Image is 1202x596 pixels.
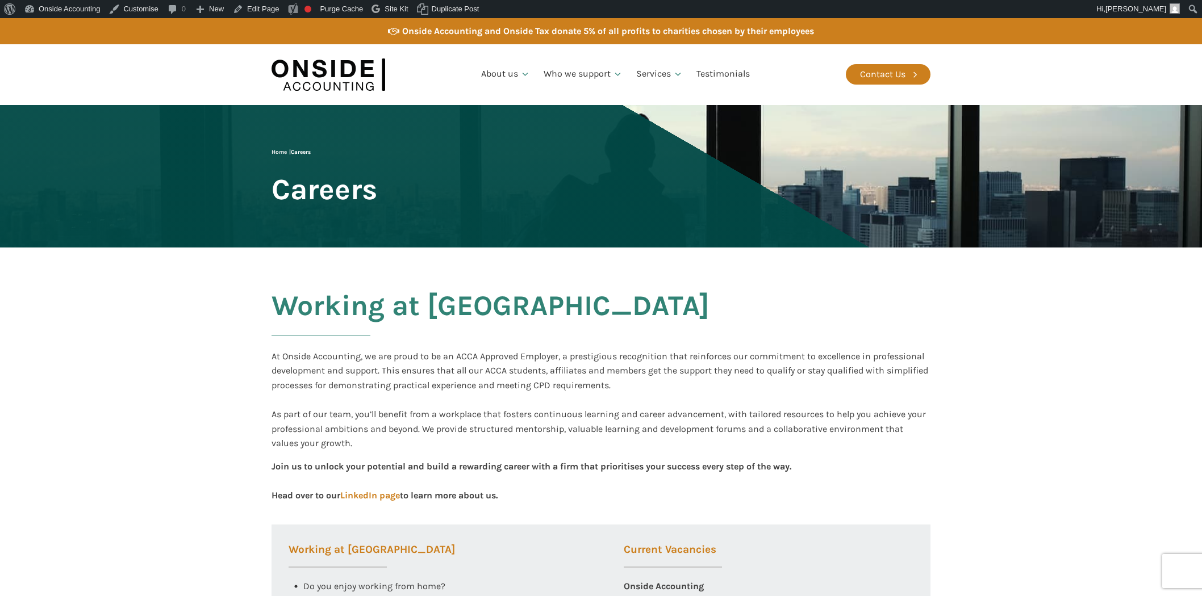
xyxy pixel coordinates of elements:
[272,174,377,205] span: Careers
[304,6,311,12] div: Focus keyphrase not set
[291,149,311,156] span: Careers
[272,459,791,502] div: Join us to unlock your potential and build a rewarding career with a firm that prioritises your s...
[272,149,311,156] span: |
[402,24,814,39] div: Onside Accounting and Onside Tax donate 5% of all profits to charities chosen by their employees
[272,290,709,349] h2: Working at [GEOGRAPHIC_DATA]
[474,55,537,94] a: About us
[272,53,385,96] img: Onside Accounting
[690,55,757,94] a: Testimonials
[385,5,408,13] span: Site Kit
[846,64,930,85] a: Contact Us
[1105,5,1166,13] span: [PERSON_NAME]
[537,55,629,94] a: Who we support
[860,67,905,82] div: Contact Us
[629,55,690,94] a: Services
[340,490,400,501] a: LinkedIn page
[272,149,287,156] a: Home
[289,544,455,568] h3: Working at [GEOGRAPHIC_DATA]
[272,349,930,451] div: At Onside Accounting, we are proud to be an ACCA Approved Employer, a prestigious recognition tha...
[303,581,445,591] span: Do you enjoy working from home?
[624,544,722,568] h3: Current Vacancies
